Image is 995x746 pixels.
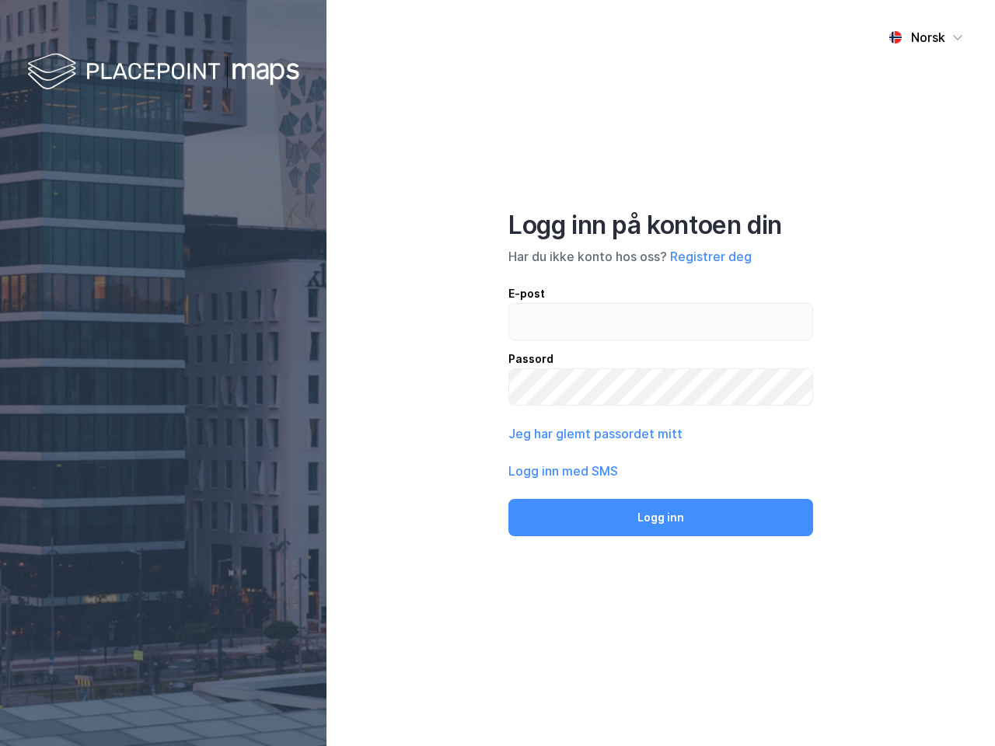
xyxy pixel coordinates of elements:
div: E-post [508,284,813,303]
button: Logg inn med SMS [508,462,618,480]
div: Logg inn på kontoen din [508,210,813,241]
div: Har du ikke konto hos oss? [508,247,813,266]
button: Jeg har glemt passordet mitt [508,424,683,443]
iframe: Chat Widget [917,671,995,746]
button: Registrer deg [670,247,752,266]
img: logo-white.f07954bde2210d2a523dddb988cd2aa7.svg [27,50,299,96]
div: Passord [508,350,813,368]
button: Logg inn [508,499,813,536]
div: Norsk [911,28,945,47]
